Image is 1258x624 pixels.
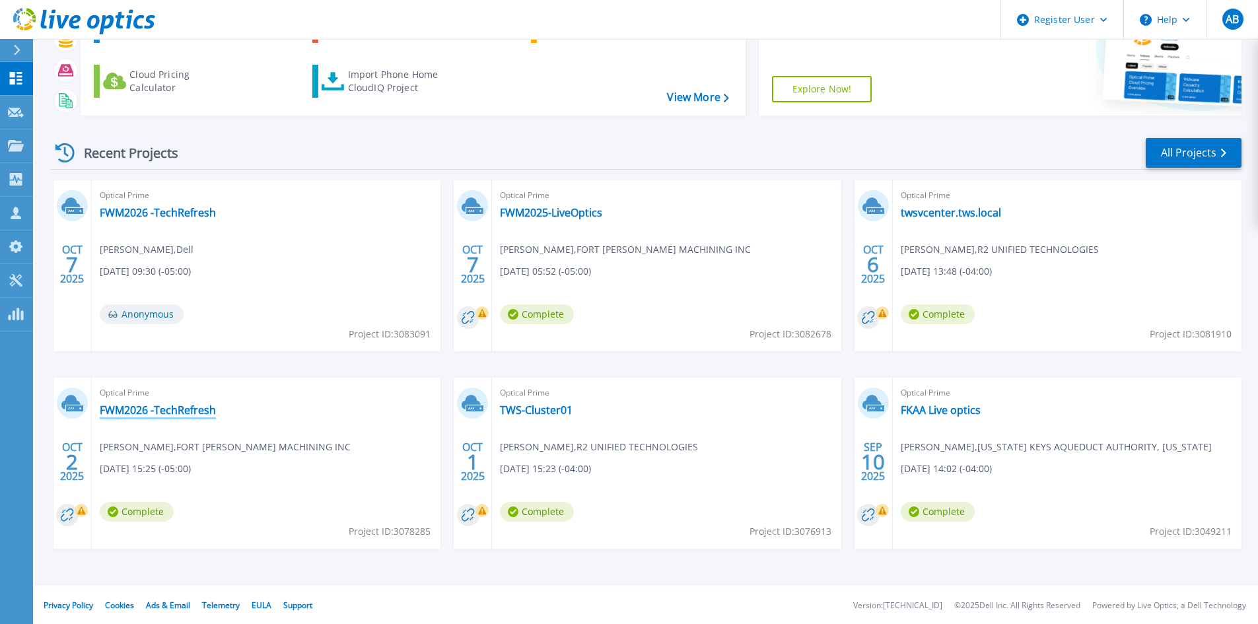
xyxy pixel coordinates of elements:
[59,438,85,486] div: OCT 2025
[901,440,1212,454] span: [PERSON_NAME] , [US_STATE] KEYS AQUEDUCT AUTHORITY, [US_STATE]
[129,68,235,94] div: Cloud Pricing Calculator
[750,524,831,539] span: Project ID: 3076913
[500,502,574,522] span: Complete
[901,264,992,279] span: [DATE] 13:48 (-04:00)
[59,240,85,289] div: OCT 2025
[861,456,885,468] span: 10
[467,456,479,468] span: 1
[500,206,602,219] a: FWM2025-LiveOptics
[901,502,975,522] span: Complete
[901,462,992,476] span: [DATE] 14:02 (-04:00)
[66,259,78,270] span: 7
[66,456,78,468] span: 2
[860,438,886,486] div: SEP 2025
[348,68,451,94] div: Import Phone Home CloudIQ Project
[901,403,981,417] a: FKAA Live optics
[202,600,240,611] a: Telemetry
[901,188,1234,203] span: Optical Prime
[853,602,942,610] li: Version: [TECHNICAL_ID]
[860,240,886,289] div: OCT 2025
[1150,524,1232,539] span: Project ID: 3049211
[1150,327,1232,341] span: Project ID: 3081910
[954,602,1080,610] li: © 2025 Dell Inc. All Rights Reserved
[867,259,879,270] span: 6
[283,600,312,611] a: Support
[1146,138,1241,168] a: All Projects
[100,242,193,257] span: [PERSON_NAME] , Dell
[349,327,431,341] span: Project ID: 3083091
[44,600,93,611] a: Privacy Policy
[1226,14,1239,24] span: AB
[467,259,479,270] span: 7
[667,91,728,104] a: View More
[349,524,431,539] span: Project ID: 3078285
[901,206,1001,219] a: twsvcenter.tws.local
[252,600,271,611] a: EULA
[750,327,831,341] span: Project ID: 3082678
[460,438,485,486] div: OCT 2025
[901,386,1234,400] span: Optical Prime
[100,403,216,417] a: FWM2026 -TechRefresh
[100,440,351,454] span: [PERSON_NAME] , FORT [PERSON_NAME] MACHINING INC
[100,304,184,324] span: Anonymous
[100,206,216,219] a: FWM2026 -TechRefresh
[100,462,191,476] span: [DATE] 15:25 (-05:00)
[100,264,191,279] span: [DATE] 09:30 (-05:00)
[105,600,134,611] a: Cookies
[500,242,751,257] span: [PERSON_NAME] , FORT [PERSON_NAME] MACHINING INC
[94,65,241,98] a: Cloud Pricing Calculator
[500,440,698,454] span: [PERSON_NAME] , R2 UNIFIED TECHNOLOGIES
[772,76,872,102] a: Explore Now!
[901,304,975,324] span: Complete
[500,386,833,400] span: Optical Prime
[460,240,485,289] div: OCT 2025
[146,600,190,611] a: Ads & Email
[100,386,433,400] span: Optical Prime
[51,137,196,169] div: Recent Projects
[1092,602,1246,610] li: Powered by Live Optics, a Dell Technology
[100,502,174,522] span: Complete
[901,242,1099,257] span: [PERSON_NAME] , R2 UNIFIED TECHNOLOGIES
[100,188,433,203] span: Optical Prime
[500,462,591,476] span: [DATE] 15:23 (-04:00)
[500,403,573,417] a: TWS-Cluster01
[500,264,591,279] span: [DATE] 05:52 (-05:00)
[500,188,833,203] span: Optical Prime
[500,304,574,324] span: Complete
